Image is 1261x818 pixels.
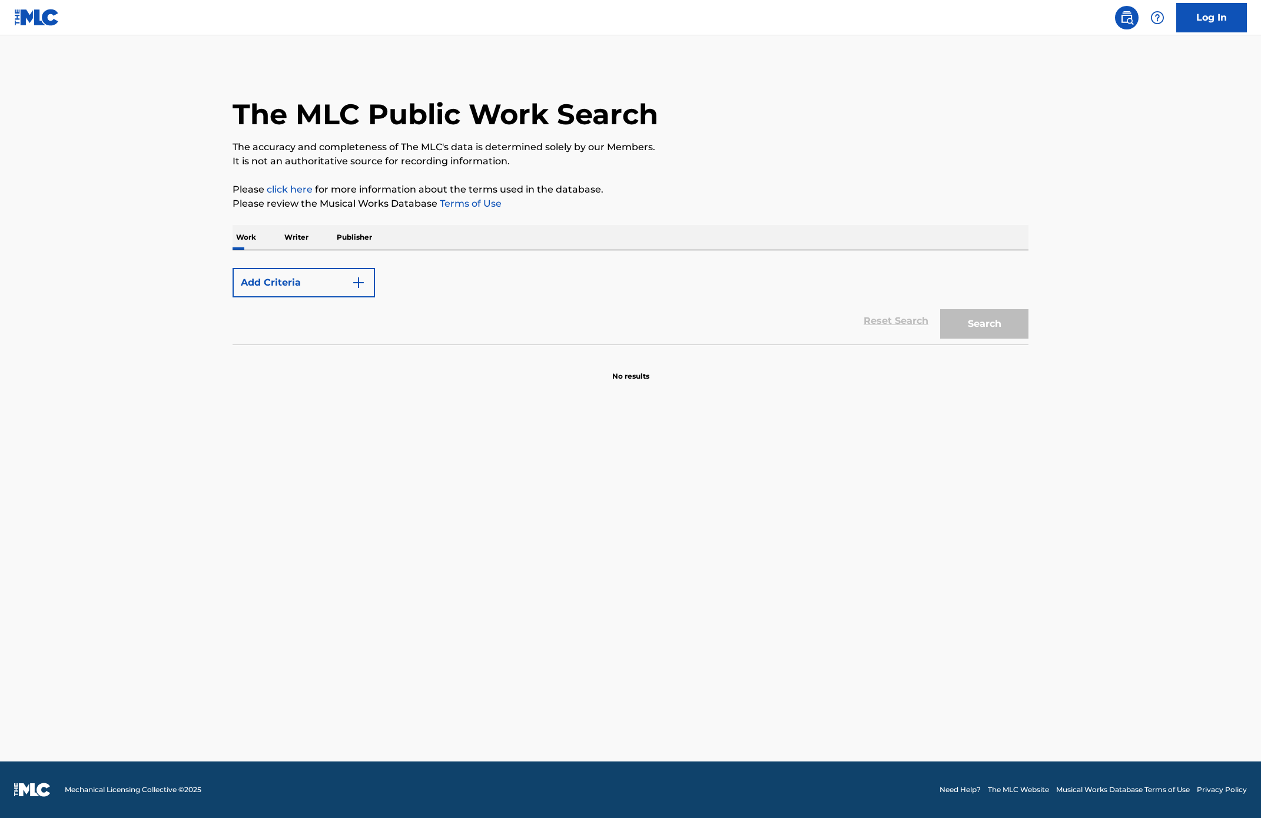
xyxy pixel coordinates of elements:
[437,198,502,209] a: Terms of Use
[14,9,59,26] img: MLC Logo
[233,262,1028,345] form: Search Form
[1150,11,1164,25] img: help
[1120,11,1134,25] img: search
[267,184,313,195] a: click here
[1146,6,1169,29] div: Help
[940,784,981,795] a: Need Help?
[281,225,312,250] p: Writer
[351,276,366,290] img: 9d2ae6d4665cec9f34b9.svg
[233,197,1028,211] p: Please review the Musical Works Database
[233,183,1028,197] p: Please for more information about the terms used in the database.
[14,783,51,797] img: logo
[1115,6,1139,29] a: Public Search
[233,225,260,250] p: Work
[233,97,658,132] h1: The MLC Public Work Search
[988,784,1049,795] a: The MLC Website
[65,784,201,795] span: Mechanical Licensing Collective © 2025
[1056,784,1190,795] a: Musical Works Database Terms of Use
[233,268,375,297] button: Add Criteria
[333,225,376,250] p: Publisher
[1197,784,1247,795] a: Privacy Policy
[1176,3,1247,32] a: Log In
[233,140,1028,154] p: The accuracy and completeness of The MLC's data is determined solely by our Members.
[233,154,1028,168] p: It is not an authoritative source for recording information.
[612,357,649,382] p: No results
